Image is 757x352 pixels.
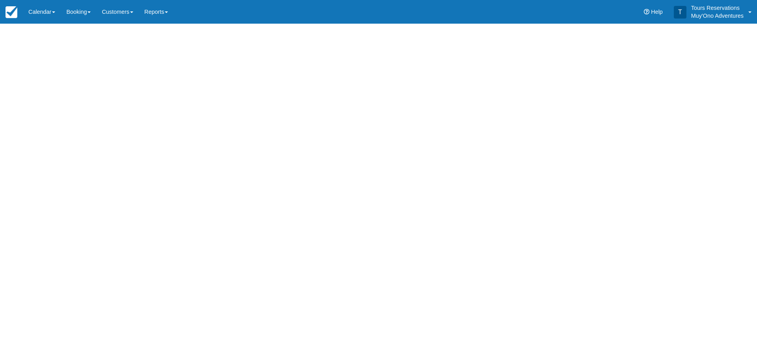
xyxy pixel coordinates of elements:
img: checkfront-main-nav-mini-logo.png [6,6,17,18]
i: Help [644,9,649,15]
span: Help [651,9,663,15]
div: T [674,6,686,19]
p: Muy'Ono Adventures [691,12,744,20]
p: Tours Reservations [691,4,744,12]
